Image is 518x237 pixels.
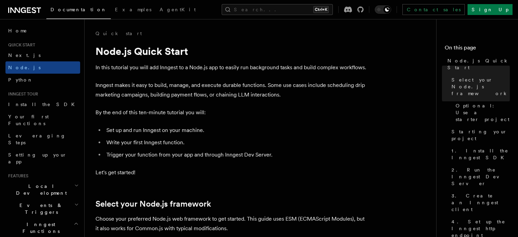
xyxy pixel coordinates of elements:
a: Python [5,74,80,86]
button: Local Development [5,180,80,199]
p: In this tutorial you will add Inngest to a Node.js app to easily run background tasks and build c... [95,63,368,72]
a: Your first Functions [5,110,80,130]
a: Node.js Quick Start [445,55,510,74]
a: 2. Run the Inngest Dev Server [449,164,510,190]
button: Search...Ctrl+K [222,4,333,15]
span: Inngest Functions [5,221,74,235]
p: Choose your preferred Node.js web framework to get started. This guide uses ESM (ECMAScript Modul... [95,214,368,233]
a: Documentation [46,2,111,19]
kbd: Ctrl+K [313,6,329,13]
span: Documentation [50,7,107,12]
span: Next.js [8,53,41,58]
span: Starting your project [452,128,510,142]
li: Set up and run Inngest on your machine. [104,125,368,135]
span: Optional: Use a starter project [456,102,510,123]
span: 1. Install the Inngest SDK [452,147,510,161]
a: Node.js [5,61,80,74]
span: Home [8,27,27,34]
a: Optional: Use a starter project [453,100,510,125]
span: Quick start [5,42,35,48]
a: Select your Node.js framework [95,199,211,209]
span: Node.js [8,65,41,70]
button: Events & Triggers [5,199,80,218]
a: 3. Create an Inngest client [449,190,510,216]
span: Setting up your app [8,152,67,164]
span: Select your Node.js framework [452,76,510,97]
span: Examples [115,7,151,12]
a: Setting up your app [5,149,80,168]
a: Examples [111,2,156,18]
a: 1. Install the Inngest SDK [449,145,510,164]
li: Trigger your function from your app and through Inngest Dev Server. [104,150,368,160]
a: Select your Node.js framework [449,74,510,100]
h4: On this page [445,44,510,55]
span: 3. Create an Inngest client [452,192,510,213]
span: Your first Functions [8,114,49,126]
span: Events & Triggers [5,202,74,216]
button: Toggle dark mode [375,5,391,14]
a: Leveraging Steps [5,130,80,149]
span: Inngest tour [5,91,38,97]
a: Quick start [95,30,142,37]
a: Starting your project [449,125,510,145]
span: Features [5,173,28,179]
span: Install the SDK [8,102,79,107]
span: Node.js Quick Start [447,57,510,71]
a: Sign Up [468,4,513,15]
span: Python [8,77,33,83]
a: Install the SDK [5,98,80,110]
span: 2. Run the Inngest Dev Server [452,166,510,187]
span: Leveraging Steps [8,133,66,145]
span: Local Development [5,183,74,196]
p: By the end of this ten-minute tutorial you will: [95,108,368,117]
a: Home [5,25,80,37]
li: Write your first Inngest function. [104,138,368,147]
span: AgentKit [160,7,196,12]
a: Next.js [5,49,80,61]
a: AgentKit [156,2,200,18]
h1: Node.js Quick Start [95,45,368,57]
p: Inngest makes it easy to build, manage, and execute durable functions. Some use cases include sch... [95,80,368,100]
a: Contact sales [402,4,465,15]
p: Let's get started! [95,168,368,177]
